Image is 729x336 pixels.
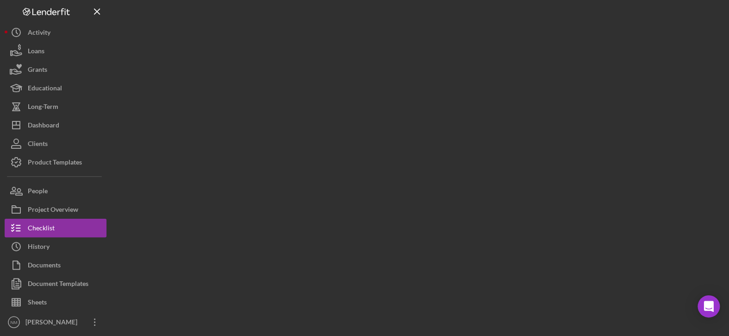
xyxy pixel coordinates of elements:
button: Activity [5,23,106,42]
div: Documents [28,256,61,277]
button: Educational [5,79,106,97]
div: Long-Term [28,97,58,118]
div: Grants [28,60,47,81]
div: Clients [28,134,48,155]
button: Dashboard [5,116,106,134]
div: Document Templates [28,274,88,295]
button: Long-Term [5,97,106,116]
button: History [5,237,106,256]
div: Sheets [28,293,47,314]
div: Open Intercom Messenger [698,295,720,317]
button: Documents [5,256,106,274]
button: Loans [5,42,106,60]
div: Educational [28,79,62,100]
div: Activity [28,23,50,44]
button: Project Overview [5,200,106,219]
button: Clients [5,134,106,153]
button: Grants [5,60,106,79]
div: Project Overview [28,200,78,221]
div: History [28,237,50,258]
text: NM [11,320,18,325]
button: Product Templates [5,153,106,171]
button: Sheets [5,293,106,311]
div: Loans [28,42,44,63]
div: Checklist [28,219,55,240]
button: NM[PERSON_NAME] [5,313,106,331]
div: People [28,182,48,203]
div: Dashboard [28,116,59,137]
button: Document Templates [5,274,106,293]
button: People [5,182,106,200]
button: Checklist [5,219,106,237]
div: [PERSON_NAME] [23,313,83,334]
div: Product Templates [28,153,82,174]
